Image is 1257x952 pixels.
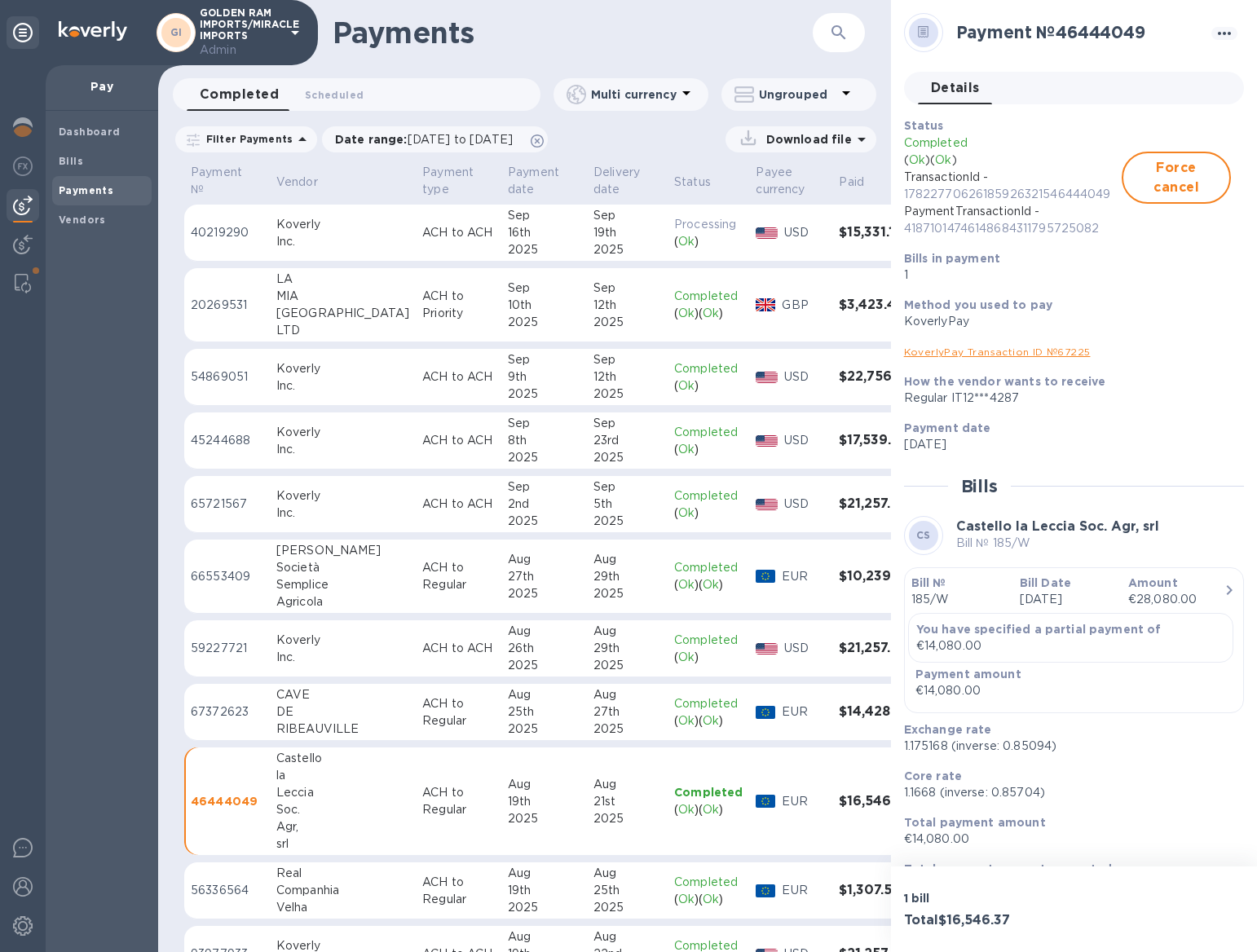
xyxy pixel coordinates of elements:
[674,441,743,458] div: ( )
[678,305,695,322] p: Ok
[904,313,1231,330] div: KoverlyPay
[674,801,743,818] div: ( ) ( )
[593,686,661,703] div: Aug
[508,882,580,899] div: 19th
[508,551,580,568] div: Aug
[508,703,580,721] div: 25th
[508,164,559,198] p: Payment date
[422,432,495,449] p: ACH to ACH
[904,298,1052,311] b: Method you used to pay
[904,186,1122,203] p: 17822770626185926321546444049
[904,119,944,132] b: Status
[508,776,580,793] div: Aug
[674,487,743,505] p: Completed
[593,478,661,496] div: Sep
[276,865,409,882] div: Real
[191,568,263,585] p: 66553409
[59,184,113,196] b: Payments
[911,591,1007,608] p: 185/W
[678,233,695,250] p: Ok
[674,305,743,322] div: ( ) ( )
[674,424,743,441] p: Completed
[7,16,39,49] div: Unpin categories
[904,738,1231,755] p: 1.175168 (inverse: 0.85094)
[276,216,409,233] div: Koverly
[756,164,826,198] span: Payee currency
[276,441,409,458] div: Inc.
[191,432,263,449] p: 45244688
[904,134,1122,152] p: Completed
[904,862,1113,875] b: Total payment amount converted
[678,576,695,593] p: Ok
[508,449,580,466] div: 2025
[839,369,911,385] h3: $22,756.19
[422,559,495,593] p: ACH to Regular
[191,164,263,198] span: Payment №
[784,640,826,657] p: USD
[904,890,1068,906] p: 1 bill
[200,42,281,59] p: Admin
[593,368,661,386] div: 12th
[508,721,580,738] div: 2025
[674,288,743,305] p: Completed
[508,865,580,882] div: Aug
[756,372,778,383] img: USD
[760,131,852,148] p: Download file
[904,421,991,434] b: Payment date
[839,174,864,191] p: Paid
[593,657,661,674] div: 2025
[1122,152,1231,204] button: Force cancel
[678,801,695,818] p: Ok
[508,351,580,368] div: Sep
[839,225,911,240] h3: $15,331.16
[904,152,1122,169] p: ( ) ( )
[703,891,719,908] p: Ok
[508,224,580,241] div: 16th
[904,220,1122,237] p: 41871014746148684311795725082
[593,703,661,721] div: 27th
[904,375,1106,388] b: How the vendor wants to receive
[593,415,661,432] div: Sep
[593,224,661,241] div: 19th
[904,784,1231,801] p: 1.1668 (inverse: 0.85704)
[276,424,409,441] div: Koverly
[674,632,743,649] p: Completed
[904,913,1068,928] h3: Total $16,546.37
[703,801,719,818] p: Ok
[276,487,409,505] div: Koverly
[1020,591,1115,608] p: [DATE]
[276,784,409,801] div: Leccia
[13,156,33,176] img: Foreign exchange
[276,801,409,818] div: Soc.
[678,505,695,522] p: Ok
[276,593,409,610] div: Agricola
[839,297,911,313] h3: $3,423.47
[191,793,263,809] p: 46444049
[508,415,580,432] div: Sep
[191,640,263,657] p: 59227721
[276,360,409,377] div: Koverly
[593,297,661,314] div: 12th
[678,377,695,394] p: Ok
[422,164,474,198] p: Payment type
[276,899,409,916] div: Velha
[782,703,826,721] p: EUR
[422,224,495,241] p: ACH to ACH
[1020,576,1071,589] b: Bill Date
[191,882,263,899] p: 56336564
[593,164,640,198] p: Delivery date
[508,513,580,530] div: 2025
[276,322,409,339] div: LTD
[422,695,495,729] p: ACH to Regular
[276,686,409,703] div: CAVE
[422,368,495,386] p: ACH to ACH
[508,386,580,403] div: 2025
[956,518,1159,534] b: Castello la Leccia Soc. Agr, srl
[839,883,911,898] h3: $1,307.57
[200,132,293,146] p: Filter Payments
[276,882,409,899] div: Companhia
[508,657,580,674] div: 2025
[904,769,962,782] b: Core rate
[839,641,911,656] h3: $21,257.24
[904,831,1231,848] p: €14,080.00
